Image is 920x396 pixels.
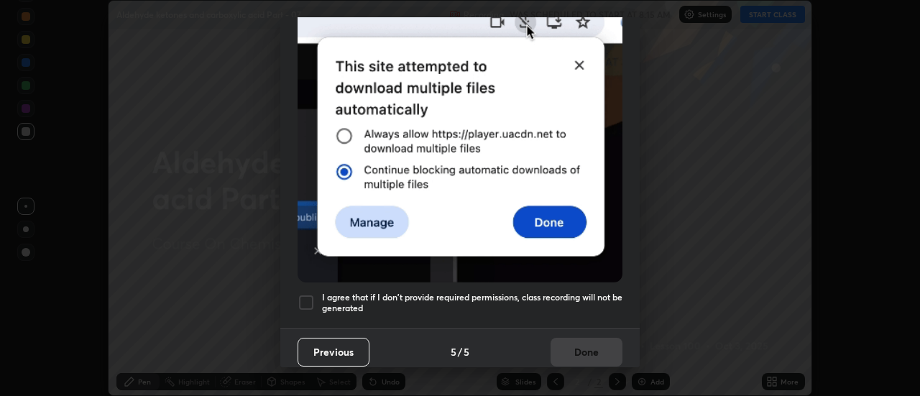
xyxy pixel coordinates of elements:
[464,344,469,359] h4: 5
[298,338,369,367] button: Previous
[451,344,456,359] h4: 5
[458,344,462,359] h4: /
[322,292,622,314] h5: I agree that if I don't provide required permissions, class recording will not be generated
